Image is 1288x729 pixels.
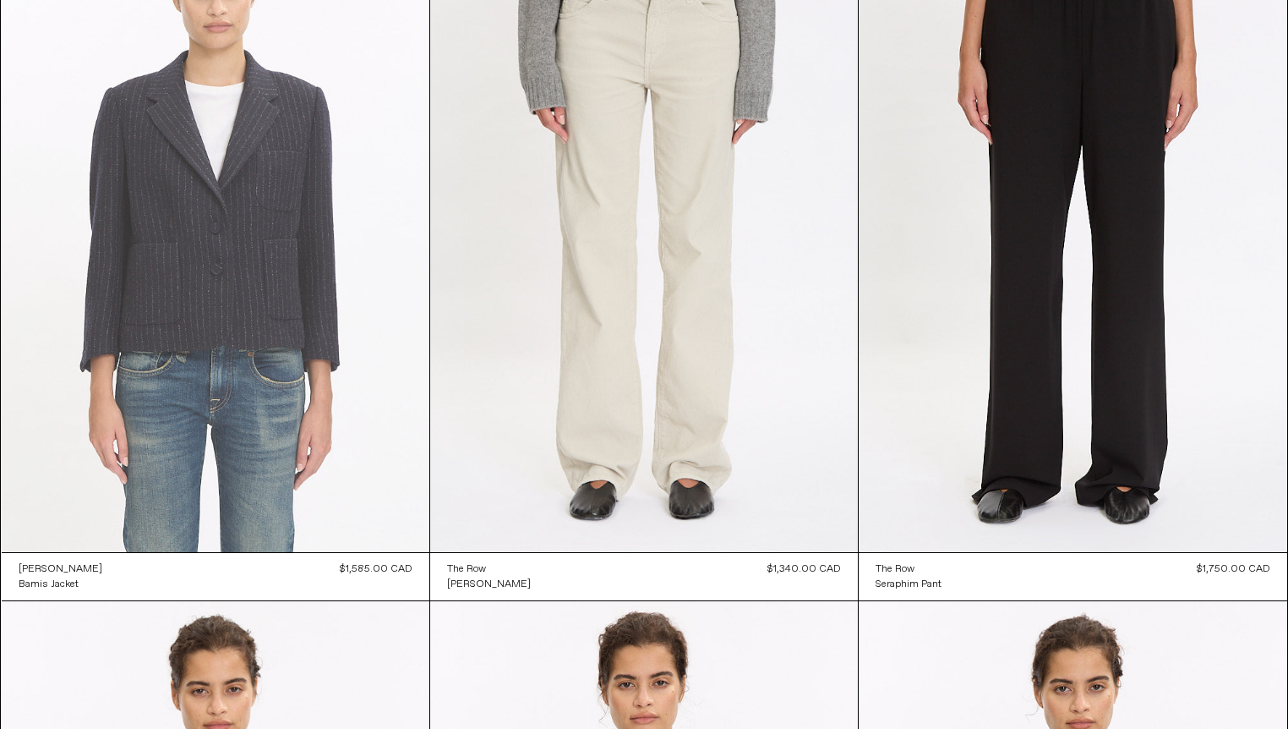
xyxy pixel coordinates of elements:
a: Seraphim Pant [876,577,941,592]
div: The Row [876,562,914,577]
a: The Row [447,562,531,577]
div: Bamis Jacket [19,578,79,592]
a: The Row [876,562,941,577]
div: [PERSON_NAME] [19,562,102,577]
div: The Row [447,562,486,577]
div: $1,750.00 CAD [1197,562,1270,577]
div: Seraphim Pant [876,578,941,592]
div: [PERSON_NAME] [447,578,531,592]
div: $1,585.00 CAD [340,562,412,577]
div: $1,340.00 CAD [767,562,841,577]
a: [PERSON_NAME] [447,577,531,592]
a: Bamis Jacket [19,577,102,592]
a: [PERSON_NAME] [19,562,102,577]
